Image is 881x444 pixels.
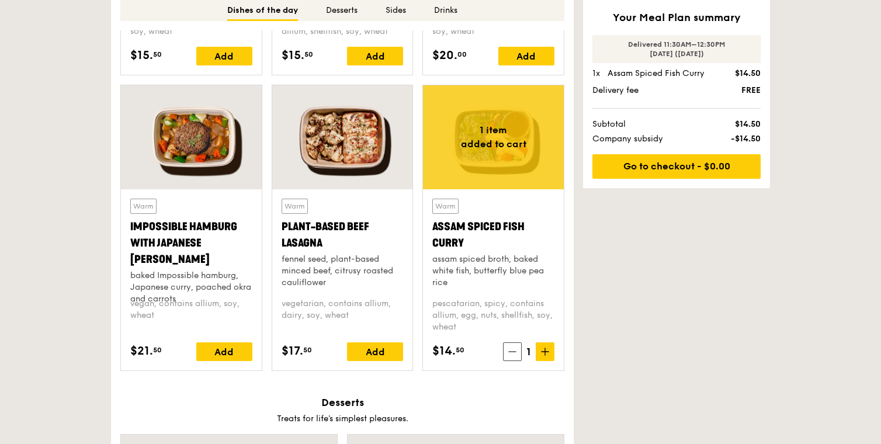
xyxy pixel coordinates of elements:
span: FREE [693,85,761,96]
h2: Desserts [120,394,564,411]
div: assam spiced broth, baked white fish, butterfly blue pea rice [432,254,554,289]
div: Assam Spiced Fish Curry [432,218,554,251]
div: fennel seed, plant-based minced beef, citrusy roasted cauliflower [282,254,404,289]
span: $14.50 [693,119,761,130]
div: Assam Spiced Fish Curry [608,68,724,79]
span: $15. [130,47,153,64]
h2: Your Meal Plan summary [592,9,761,26]
span: $14. [432,342,456,360]
span: Company subsidy [592,133,693,145]
span: 00 [457,50,467,59]
div: pescatarian, spicy, contains allium, egg, nuts, shellfish, soy, wheat [432,298,554,333]
span: 50 [304,50,313,59]
div: vegan, contains allium, soy, wheat [130,298,252,333]
div: 1x [592,68,603,79]
span: $15. [282,47,304,64]
span: $20. [432,47,457,64]
span: -$14.50 [693,133,761,145]
div: Add [196,47,252,65]
div: $14.50 [734,68,761,79]
div: Treats for life's simplest pleasures. [120,413,564,425]
span: 50 [153,345,162,355]
span: Subtotal [592,119,693,130]
div: Warm [432,199,459,214]
a: Go to checkout - $0.00 [592,154,761,179]
div: Add [498,47,554,65]
div: Add [196,342,252,361]
div: Plant-Based Beef Lasagna [282,218,404,251]
span: 50 [153,50,162,59]
span: 1 [522,344,536,360]
span: $17. [282,342,303,360]
span: 50 [456,345,464,355]
div: Delivered 11:30AM–12:30PM [DATE] ([DATE]) [592,35,761,63]
div: vegetarian, contains allium, dairy, soy, wheat [282,298,404,333]
div: Warm [130,199,157,214]
div: baked Impossible hamburg, Japanese curry, poached okra and carrots [130,270,252,305]
span: $21. [130,342,153,360]
div: Add [347,342,403,361]
span: Delivery fee [592,85,693,96]
span: 50 [303,345,312,355]
div: Add [347,47,403,65]
div: Impossible Hamburg with Japanese [PERSON_NAME] [130,218,252,268]
div: Warm [282,199,308,214]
